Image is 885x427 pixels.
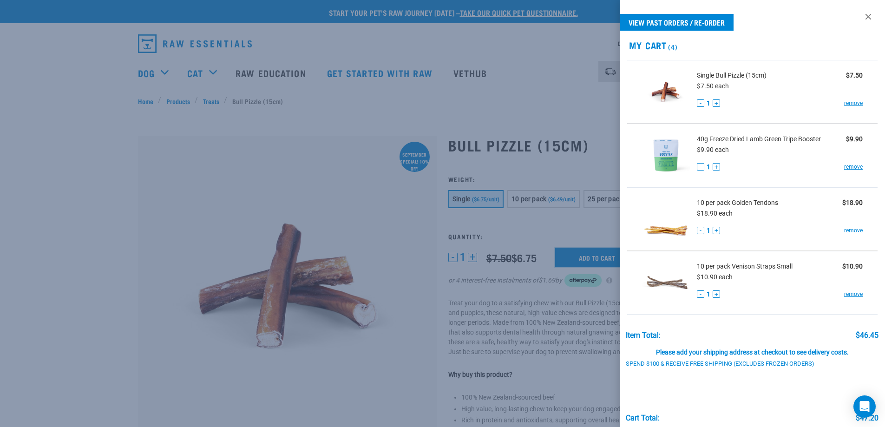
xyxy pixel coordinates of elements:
strong: $10.90 [842,263,863,270]
strong: $18.90 [842,199,863,206]
button: - [697,99,704,107]
a: remove [844,226,863,235]
img: Venison Straps Small [642,259,690,307]
span: 40g Freeze Dried Lamb Green Tripe Booster [697,134,821,144]
div: Item Total: [626,331,661,340]
span: 1 [707,289,710,299]
span: $9.90 each [697,146,729,153]
strong: $9.90 [846,135,863,143]
button: + [713,227,720,234]
div: Open Intercom Messenger [853,395,876,418]
span: $18.90 each [697,210,733,217]
button: - [697,290,704,298]
span: 1 [707,99,710,108]
div: Cart total: [626,414,660,422]
div: Please add your shipping address at checkout to see delivery costs. [626,340,878,356]
span: 1 [707,162,710,172]
button: + [713,99,720,107]
div: $47.20 [856,414,878,422]
a: remove [844,163,863,171]
a: remove [844,99,863,107]
div: $46.45 [856,331,878,340]
span: $7.50 each [697,82,729,90]
strong: $7.50 [846,72,863,79]
span: Single Bull Pizzle (15cm) [697,71,767,80]
button: - [697,227,704,234]
button: + [713,290,720,298]
div: Spend $100 & Receive Free Shipping (Excludes Frozen Orders) [626,361,826,368]
img: Freeze Dried Lamb Green Tripe Booster [642,131,690,179]
button: - [697,163,704,171]
span: 1 [707,226,710,236]
span: (4) [667,45,677,48]
span: 10 per pack Golden Tendons [697,198,778,208]
a: remove [844,290,863,298]
img: Bull Pizzle (15cm) [642,68,690,116]
a: View past orders / re-order [620,14,734,31]
img: Golden Tendons [642,195,690,243]
span: 10 per pack Venison Straps Small [697,262,793,271]
button: + [713,163,720,171]
span: $10.90 each [697,273,733,281]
